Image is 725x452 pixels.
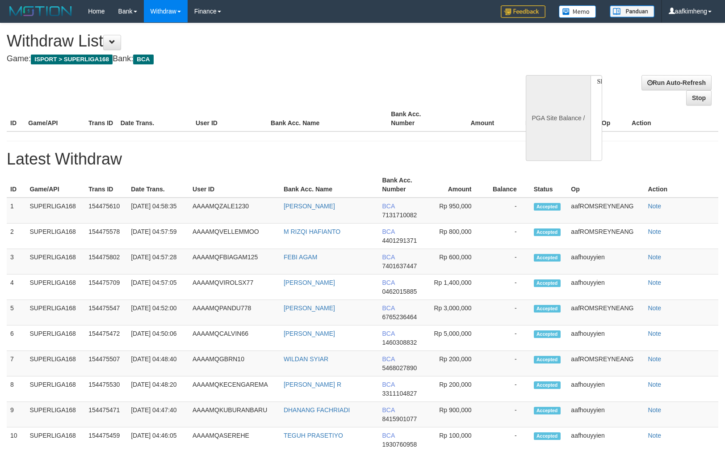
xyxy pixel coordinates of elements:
[382,228,394,235] span: BCA
[534,305,561,313] span: Accepted
[382,381,394,388] span: BCA
[85,300,127,325] td: 154475547
[641,75,712,90] a: Run Auto-Refresh
[189,351,280,376] td: AAAAMQGBRN10
[7,351,26,376] td: 7
[85,376,127,402] td: 154475530
[428,224,485,249] td: Rp 800,000
[526,75,590,161] div: PGA Site Balance /
[387,106,448,131] th: Bank Acc. Number
[567,224,644,249] td: aafROMSREYNEANG
[189,376,280,402] td: AAAAMQKECENGAREMA
[648,381,661,388] a: Note
[26,402,85,427] td: SUPERLIGA168
[644,172,718,198] th: Action
[428,376,485,402] td: Rp 200,000
[7,55,474,63] h4: Game: Bank:
[26,249,85,275] td: SUPERLIGA168
[127,172,189,198] th: Date Trans.
[25,106,85,131] th: Game/API
[133,55,153,64] span: BCA
[382,288,417,295] span: 0462015885
[284,406,350,414] a: DHANANG FACHRIADI
[382,415,417,422] span: 8415901077
[85,172,127,198] th: Trans ID
[567,376,644,402] td: aafhouyyien
[428,351,485,376] td: Rp 200,000
[648,279,661,286] a: Note
[127,376,189,402] td: [DATE] 04:48:20
[567,402,644,427] td: aafhouyyien
[7,32,474,50] h1: Withdraw List
[189,402,280,427] td: AAAAMQKUBURANBARU
[534,356,561,363] span: Accepted
[485,275,530,300] td: -
[284,304,335,312] a: [PERSON_NAME]
[530,172,568,198] th: Status
[567,198,644,224] td: aafROMSREYNEANG
[534,330,561,338] span: Accepted
[628,106,718,131] th: Action
[382,253,394,261] span: BCA
[85,325,127,351] td: 154475472
[567,275,644,300] td: aafhouyyien
[26,325,85,351] td: SUPERLIGA168
[485,249,530,275] td: -
[382,304,394,312] span: BCA
[26,351,85,376] td: SUPERLIGA168
[127,198,189,224] td: [DATE] 04:58:35
[284,279,335,286] a: [PERSON_NAME]
[485,402,530,427] td: -
[85,402,127,427] td: 154475471
[648,330,661,337] a: Note
[382,203,394,210] span: BCA
[485,198,530,224] td: -
[26,198,85,224] td: SUPERLIGA168
[189,198,280,224] td: AAAAMQZALE1230
[485,300,530,325] td: -
[567,351,644,376] td: aafROMSREYNEANG
[85,351,127,376] td: 154475507
[189,300,280,325] td: AAAAMQPANDU778
[117,106,192,131] th: Date Trans.
[534,432,561,440] span: Accepted
[284,432,343,439] a: TEGUH PRASETIYO
[7,224,26,249] td: 2
[127,300,189,325] td: [DATE] 04:52:00
[507,106,562,131] th: Balance
[648,304,661,312] a: Note
[26,172,85,198] th: Game/API
[127,402,189,427] td: [DATE] 04:47:40
[26,224,85,249] td: SUPERLIGA168
[85,106,117,131] th: Trans ID
[559,5,596,18] img: Button%20Memo.svg
[648,406,661,414] a: Note
[7,172,26,198] th: ID
[284,330,335,337] a: [PERSON_NAME]
[428,300,485,325] td: Rp 3,000,000
[382,313,417,321] span: 6765236464
[189,325,280,351] td: AAAAMQCALVIN66
[534,254,561,262] span: Accepted
[428,249,485,275] td: Rp 600,000
[448,106,508,131] th: Amount
[127,249,189,275] td: [DATE] 04:57:28
[7,325,26,351] td: 6
[501,5,545,18] img: Feedback.jpg
[382,339,417,346] span: 1460308832
[382,364,417,372] span: 5468027890
[280,172,379,198] th: Bank Acc. Name
[382,390,417,397] span: 3311104827
[378,172,427,198] th: Bank Acc. Number
[284,228,340,235] a: M RIZQI HAFIANTO
[267,106,387,131] th: Bank Acc. Name
[7,249,26,275] td: 3
[485,351,530,376] td: -
[382,441,417,448] span: 1930760958
[127,275,189,300] td: [DATE] 04:57:05
[7,150,718,168] h1: Latest Withdraw
[428,275,485,300] td: Rp 1,400,000
[85,275,127,300] td: 154475709
[428,172,485,198] th: Amount
[567,300,644,325] td: aafROMSREYNEANG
